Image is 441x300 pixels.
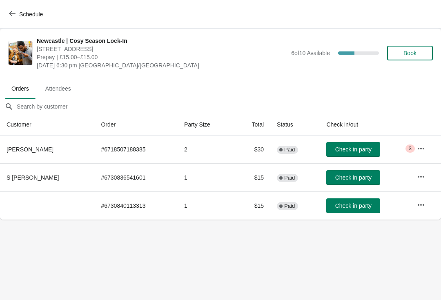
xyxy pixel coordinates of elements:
th: Status [270,114,320,136]
td: 2 [178,136,234,163]
span: Check in party [335,146,372,153]
span: Attendees [39,81,78,96]
td: $15 [234,191,270,220]
td: 1 [178,191,234,220]
span: Paid [284,175,295,181]
th: Order [94,114,178,136]
span: 6 of 10 Available [291,50,330,56]
td: 1 [178,163,234,191]
span: [DATE] 6:30 pm [GEOGRAPHIC_DATA]/[GEOGRAPHIC_DATA] [37,61,287,69]
button: Check in party [326,170,380,185]
span: Check in party [335,202,372,209]
span: Paid [284,203,295,209]
input: Search by customer [16,99,441,114]
span: Schedule [19,11,43,18]
span: S [PERSON_NAME] [7,174,59,181]
span: Paid [284,147,295,153]
span: Book [403,50,416,56]
td: # 6718507188385 [94,136,178,163]
th: Party Size [178,114,234,136]
span: Check in party [335,174,372,181]
span: 3 [409,145,412,152]
button: Book [387,46,433,60]
td: $15 [234,163,270,191]
td: # 6730836541601 [94,163,178,191]
span: Prepay | £15.00–£15.00 [37,53,287,61]
span: [STREET_ADDRESS] [37,45,287,53]
span: Newcastle | Cosy Season Lock-In [37,37,287,45]
td: $30 [234,136,270,163]
button: Check in party [326,198,380,213]
th: Check in/out [320,114,410,136]
button: Schedule [4,7,49,22]
span: Orders [5,81,36,96]
button: Check in party [326,142,380,157]
img: Newcastle | Cosy Season Lock-In [9,41,32,65]
span: [PERSON_NAME] [7,146,53,153]
td: # 6730840113313 [94,191,178,220]
th: Total [234,114,270,136]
